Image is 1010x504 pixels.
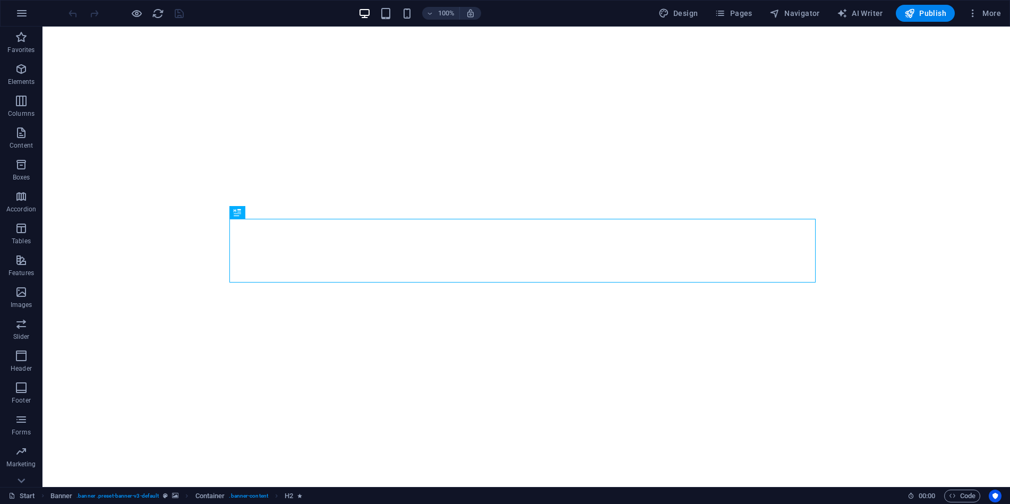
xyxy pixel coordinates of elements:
[926,492,928,500] span: :
[13,332,30,341] p: Slider
[6,205,36,213] p: Accordion
[195,490,225,502] span: Click to select. Double-click to edit
[12,396,31,405] p: Footer
[989,490,1002,502] button: Usercentrics
[833,5,887,22] button: AI Writer
[12,428,31,437] p: Forms
[130,7,143,20] button: Click here to leave preview mode and continue editing
[8,109,35,118] p: Columns
[896,5,955,22] button: Publish
[658,8,698,19] span: Design
[229,490,268,502] span: . banner-content
[285,490,293,502] span: Click to select. Double-click to edit
[297,493,302,499] i: Element contains an animation
[422,7,460,20] button: 100%
[837,8,883,19] span: AI Writer
[7,46,35,54] p: Favorites
[944,490,980,502] button: Code
[152,7,164,20] i: Reload page
[8,490,35,502] a: Click to cancel selection. Double-click to open Pages
[438,7,455,20] h6: 100%
[466,8,475,18] i: On resize automatically adjust zoom level to fit chosen device.
[13,173,30,182] p: Boxes
[11,364,32,373] p: Header
[908,490,936,502] h6: Session time
[8,269,34,277] p: Features
[654,5,703,22] div: Design (Ctrl+Alt+Y)
[151,7,164,20] button: reload
[949,490,975,502] span: Code
[963,5,1005,22] button: More
[711,5,756,22] button: Pages
[163,493,168,499] i: This element is a customizable preset
[50,490,73,502] span: Click to select. Double-click to edit
[172,493,178,499] i: This element contains a background
[10,141,33,150] p: Content
[654,5,703,22] button: Design
[8,78,35,86] p: Elements
[968,8,1001,19] span: More
[769,8,820,19] span: Navigator
[76,490,159,502] span: . banner .preset-banner-v3-default
[765,5,824,22] button: Navigator
[904,8,946,19] span: Publish
[919,490,935,502] span: 00 00
[11,301,32,309] p: Images
[6,460,36,468] p: Marketing
[50,490,303,502] nav: breadcrumb
[12,237,31,245] p: Tables
[715,8,752,19] span: Pages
